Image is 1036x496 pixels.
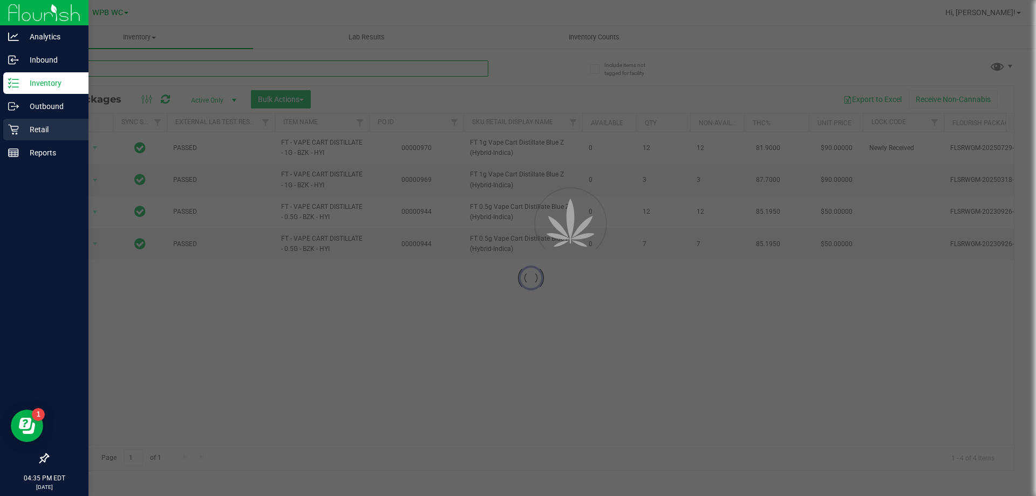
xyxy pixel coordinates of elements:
[5,473,84,483] p: 04:35 PM EDT
[8,31,19,42] inline-svg: Analytics
[19,123,84,136] p: Retail
[11,410,43,442] iframe: Resource center
[32,408,45,421] iframe: Resource center unread badge
[5,483,84,491] p: [DATE]
[19,100,84,113] p: Outbound
[8,147,19,158] inline-svg: Reports
[19,77,84,90] p: Inventory
[19,30,84,43] p: Analytics
[8,55,19,65] inline-svg: Inbound
[19,53,84,66] p: Inbound
[19,146,84,159] p: Reports
[8,101,19,112] inline-svg: Outbound
[8,78,19,89] inline-svg: Inventory
[8,124,19,135] inline-svg: Retail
